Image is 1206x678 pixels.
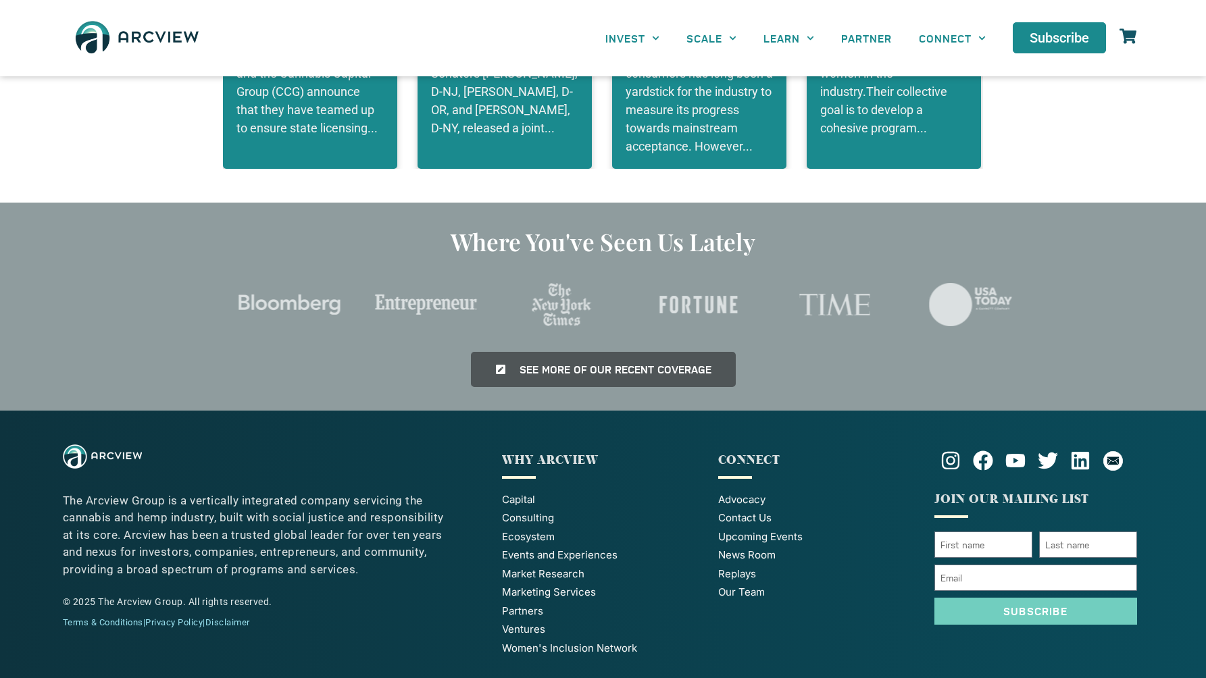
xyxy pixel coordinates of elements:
span: Replays [718,567,756,582]
h1: Where You've Seen Us Lately [225,226,982,257]
span: Advocacy [718,492,765,508]
a: Terms & Conditions [63,617,143,627]
a: Ventures [502,622,705,637]
span: Ventures [502,622,545,637]
a: Consulting [502,511,705,526]
a: Replays [718,567,921,582]
a: Market Research [502,567,705,582]
a: Contact Us [718,511,921,526]
span: Consulting [502,511,554,526]
a: USA Today [906,271,1036,338]
a: INVEST [592,23,673,53]
a: Bloomberg [224,271,354,338]
a: CONNECT [905,23,999,53]
span: Ecosystem [502,529,555,545]
p: JOIN OUR MAILING LIST [934,490,1137,508]
a: Partners [502,604,705,619]
span: Upcoming Events [718,529,803,545]
input: Last name [1039,531,1137,558]
p: WHY ARCVIEW [502,451,705,469]
div: | | [63,616,445,629]
input: First name [934,531,1032,558]
span: Capital [502,492,535,508]
a: Entrepreneur [361,271,491,338]
div: CONNECT [718,451,921,469]
span: News Room [718,548,776,563]
a: Subscribe [1013,22,1106,53]
p: The Arcview Group is a vertically integrated company servicing the cannabis and hemp industry, bu... [63,492,445,579]
span: Partners [502,604,543,619]
a: Marketing Services [502,585,705,600]
a: Ecosystem [502,529,705,545]
span: Contact Us [718,511,772,526]
img: The Arcview Group [63,444,142,469]
a: Capital [502,492,705,508]
form: Mailing list [934,531,1137,631]
button: Subscribe [934,598,1137,625]
a: NYT [497,271,627,338]
div: 7 / 10 [497,271,627,338]
span: Market Research [502,567,584,582]
span: Women's Inclusion Network [502,641,637,656]
a: Time [770,271,899,338]
a: Advocacy [718,492,921,508]
span: See more of our recent coverage [520,364,711,375]
div: 8 / 10 [633,271,763,338]
div: © 2025 The Arcview Group. All rights reserved. [63,595,445,609]
span: Marketing Services [502,585,596,600]
span: Our Team [718,585,765,600]
a: See more of our recent coverage [471,352,736,387]
input: Email [934,565,1137,591]
a: PARTNER [828,23,905,53]
img: The Arcview Group [70,14,205,63]
div: 6 / 10 [361,271,491,338]
span: Subscribe [1030,31,1089,45]
a: Disclaimer [205,617,250,627]
div: 10 / 10 [906,271,1036,338]
div: 9 / 10 [770,271,899,338]
a: Our Team [718,585,921,600]
div: Slides [225,271,1036,338]
span: Events and Experiences [502,548,618,563]
a: News Room [718,548,921,563]
a: Privacy Policy [145,617,203,627]
a: Events and Experiences [502,548,705,563]
a: Upcoming Events [718,529,921,545]
a: LEARN [750,23,828,53]
div: 5 / 10 [224,271,354,338]
a: Fortune [633,271,763,338]
a: SCALE [673,23,750,53]
span: Subscribe [1003,606,1067,617]
a: Women's Inclusion Network [502,641,705,656]
nav: Menu [592,23,1000,53]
